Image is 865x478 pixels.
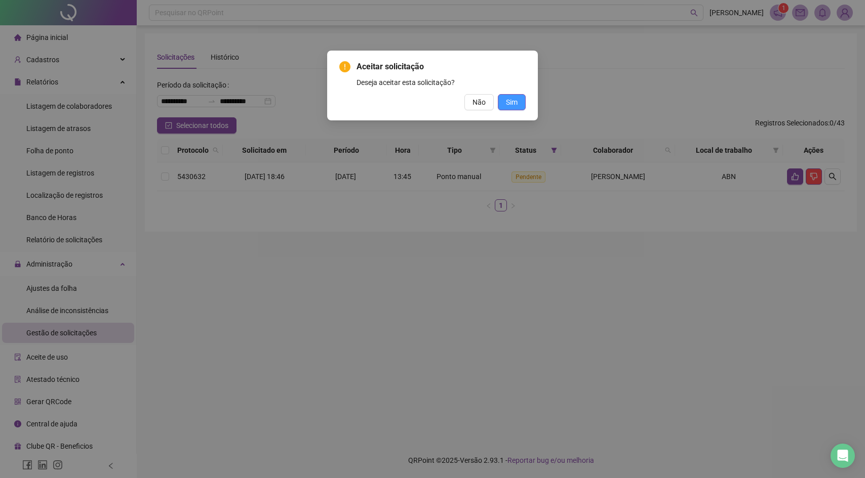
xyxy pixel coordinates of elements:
div: Deseja aceitar esta solicitação? [357,77,526,88]
div: Open Intercom Messenger [831,444,855,468]
span: exclamation-circle [339,61,350,72]
span: Sim [506,97,518,108]
span: Não [473,97,486,108]
button: Não [464,94,494,110]
button: Sim [498,94,526,110]
span: Aceitar solicitação [357,61,526,73]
